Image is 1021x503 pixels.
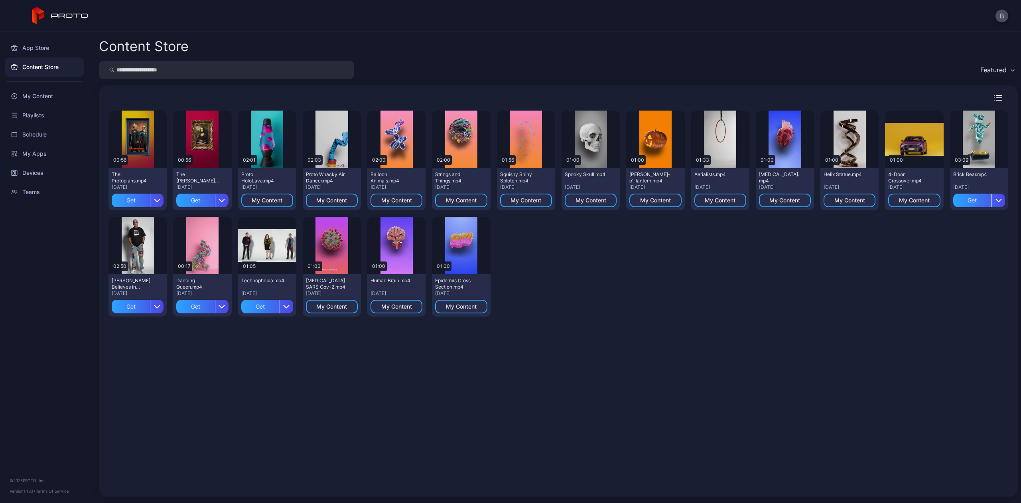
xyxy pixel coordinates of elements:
div: Squishy Shiny Splotch.mp4 [500,171,544,184]
div: [DATE] [500,184,552,190]
div: Get [112,194,150,207]
div: Proto Whacky Air Dancer.mp4 [306,171,350,184]
a: My Apps [5,144,84,163]
div: Get [241,300,280,313]
div: The Mona Lisa.mp4 [176,171,220,184]
div: Get [176,300,215,313]
button: My Content [629,194,681,207]
div: My Content [316,197,347,204]
a: Terms Of Service [36,489,69,493]
div: Helix Statue.mp4 [824,171,867,178]
button: Get [241,300,293,313]
div: [DATE] [176,184,228,190]
div: My Content [381,197,412,204]
button: My Content [371,300,422,313]
div: [DATE] [824,184,875,190]
div: [DATE] [694,184,746,190]
button: Get [176,300,228,313]
div: [DATE] [112,290,164,297]
a: Playlists [5,106,84,125]
div: Aerialists.mp4 [694,171,738,178]
button: My Content [694,194,746,207]
button: Featured [976,61,1018,79]
div: My Content [252,197,282,204]
div: Human Brain.mp4 [371,277,414,284]
button: My Content [435,194,487,207]
div: My Content [834,197,865,204]
div: My Content [446,303,477,310]
div: My Content [381,303,412,310]
div: Balloon Animals.mp4 [371,171,414,184]
div: [DATE] [241,184,293,190]
a: Schedule [5,125,84,144]
div: Get [953,194,991,207]
div: Howie Mandel Believes in Proto.mp4 [112,277,156,290]
div: My Content [705,197,735,204]
div: [DATE] [371,184,422,190]
a: Devices [5,163,84,182]
div: My Content [576,197,606,204]
div: [DATE] [241,290,293,297]
div: My Content [510,197,541,204]
button: My Content [371,194,422,207]
div: [DATE] [565,184,617,190]
button: My Content [824,194,875,207]
div: [DATE] [306,290,358,297]
div: Strings and Things.mp4 [435,171,479,184]
a: Teams [5,182,84,202]
div: Proto HoloLava.mp4 [241,171,285,184]
div: My Content [769,197,800,204]
div: [DATE] [112,184,164,190]
div: Get [112,300,150,313]
button: B [995,10,1008,22]
a: App Store [5,38,84,57]
div: [DATE] [953,184,1005,190]
div: Spooky Skull.mp4 [565,171,609,178]
button: My Content [306,300,358,313]
div: [DATE] [435,184,487,190]
div: © 2025 PROTO, Inc. [10,477,79,484]
div: [DATE] [629,184,681,190]
button: My Content [759,194,811,207]
div: 4-Door Crossover.mp4 [888,171,932,184]
span: Version 1.13.1 • [10,489,36,493]
div: Content Store [99,40,189,53]
div: [DATE] [435,290,487,297]
div: Jack-o'-lantern.mp4 [629,171,673,184]
div: My Content [446,197,477,204]
button: My Content [888,194,940,207]
div: My Content [316,303,347,310]
div: Get [176,194,215,207]
div: [DATE] [306,184,358,190]
div: My Content [899,197,930,204]
div: [DATE] [176,290,228,297]
div: [DATE] [371,290,422,297]
div: [DATE] [759,184,811,190]
a: My Content [5,87,84,106]
div: Human Heart.mp4 [759,171,803,184]
div: Covid-19 SARS Cov-2.mp4 [306,277,350,290]
div: Epidermis Cross Section.mp4 [435,277,479,290]
div: Featured [980,66,1007,74]
div: Dancing Queen.mp4 [176,277,220,290]
button: My Content [241,194,293,207]
div: [DATE] [888,184,940,190]
button: My Content [306,194,358,207]
button: My Content [500,194,552,207]
a: Content Store [5,57,84,77]
button: My Content [435,300,487,313]
button: Get [953,194,1005,207]
div: Brick Bear.mp4 [953,171,997,178]
div: Technophobia.mp4 [241,277,285,284]
button: Get [112,194,164,207]
div: The Protopians.mp4 [112,171,156,184]
div: My Content [640,197,671,204]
